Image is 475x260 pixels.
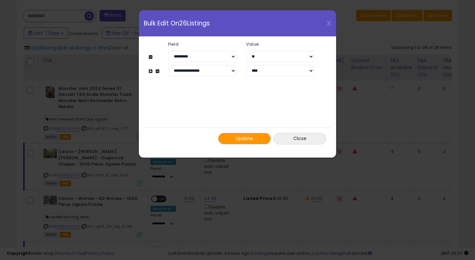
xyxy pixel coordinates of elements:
[163,42,241,46] label: Field
[236,135,253,142] span: Update
[273,133,326,144] button: Close
[144,20,210,26] span: Bulk Edit On 26 Listings
[241,42,319,46] label: Value
[327,19,331,28] span: X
